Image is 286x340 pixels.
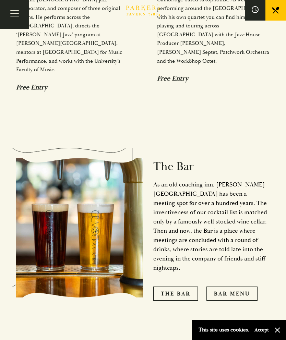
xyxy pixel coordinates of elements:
a: Bar Menu [206,287,258,301]
div: Free Entry [16,83,129,92]
h2: The Bar [153,159,270,173]
a: The Bar [153,287,198,301]
button: Close and accept [274,327,281,333]
p: As an old coaching inn, [PERSON_NAME][GEOGRAPHIC_DATA] has been a meeting spot for over a hundred... [153,180,270,272]
div: Free Entry [157,74,270,83]
p: This site uses cookies. [199,325,249,335]
button: Accept [254,327,269,333]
